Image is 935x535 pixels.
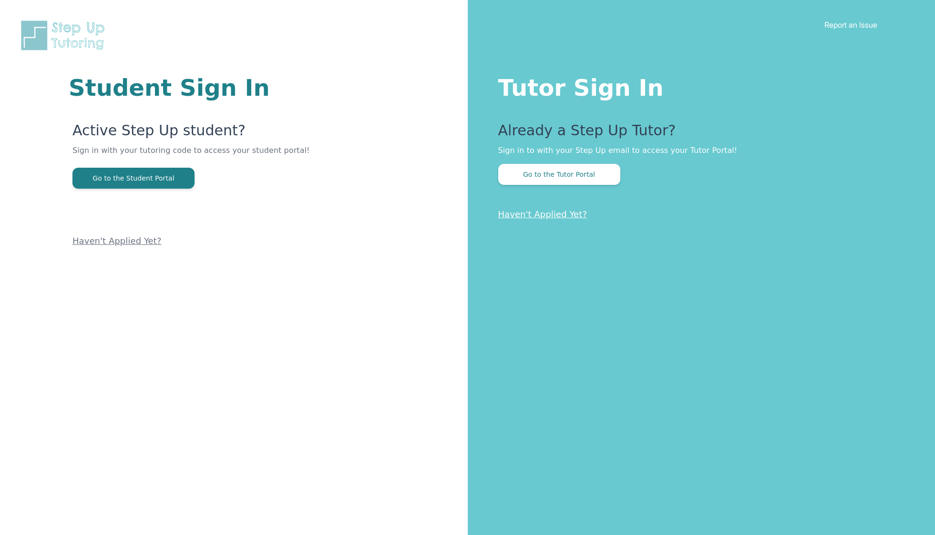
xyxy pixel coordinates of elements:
a: Haven't Applied Yet? [72,236,162,246]
h1: Student Sign In [69,76,353,99]
a: Go to the Tutor Portal [498,170,620,179]
h1: Tutor Sign In [498,72,897,99]
button: Go to the Student Portal [72,168,195,189]
a: Haven't Applied Yet? [498,209,587,219]
p: Already a Step Up Tutor? [498,122,897,145]
p: Active Step Up student? [72,122,353,145]
button: Go to the Tutor Portal [498,164,620,185]
p: Sign in with your tutoring code to access your student portal! [72,145,353,168]
a: Report an Issue [824,20,877,30]
p: Sign in to with your Step Up email to access your Tutor Portal! [498,145,897,156]
img: Step Up Tutoring horizontal logo [19,19,111,52]
a: Go to the Student Portal [72,173,195,182]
